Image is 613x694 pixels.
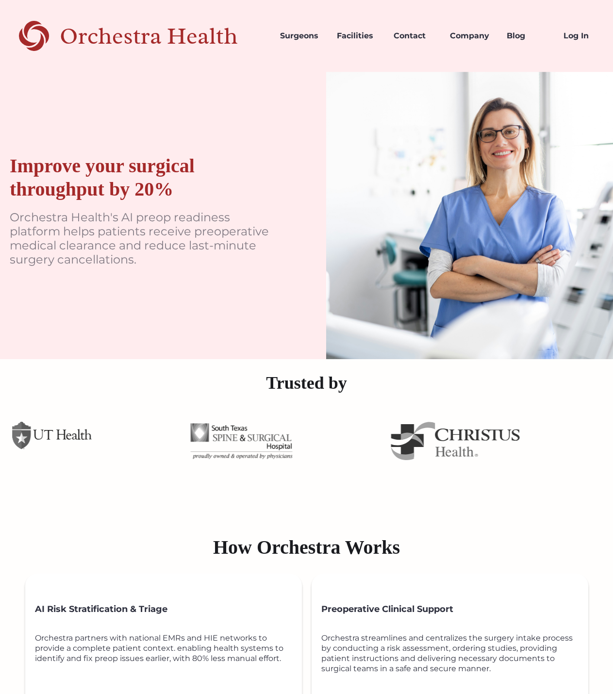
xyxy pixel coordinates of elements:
[442,19,499,52] a: Company
[321,598,588,620] h3: Preoperative Clinical Support
[10,211,278,266] p: Orchestra Health's AI preop readiness platform helps patients receive preoperative medical cleara...
[329,19,386,52] a: Facilities
[499,19,556,52] a: Blog
[386,19,443,52] a: Contact
[1,19,272,52] a: home
[272,19,329,52] a: Surgeons
[10,154,278,201] div: Improve your surgical throughput by 20%
[60,26,272,46] div: Orchestra Health
[556,19,613,52] a: Log In
[35,598,302,620] h3: AI Risk Stratification & Triage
